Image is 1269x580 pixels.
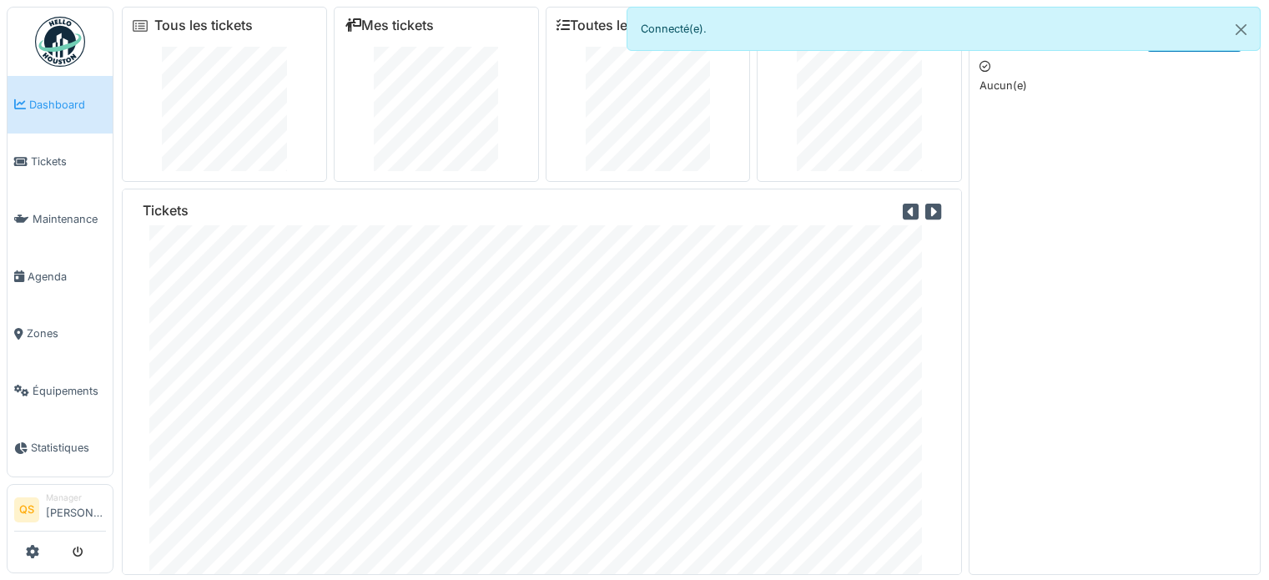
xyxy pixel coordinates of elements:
[33,383,106,399] span: Équipements
[8,362,113,420] a: Équipements
[28,269,106,285] span: Agenda
[8,305,113,362] a: Zones
[556,18,681,33] a: Toutes les tâches
[8,190,113,248] a: Maintenance
[31,154,106,169] span: Tickets
[627,7,1261,51] div: Connecté(e).
[31,440,106,456] span: Statistiques
[8,134,113,191] a: Tickets
[14,497,39,522] li: QS
[143,203,189,219] h6: Tickets
[35,17,85,67] img: Badge_color-CXgf-gQk.svg
[29,97,106,113] span: Dashboard
[46,492,106,504] div: Manager
[8,420,113,477] a: Statistiques
[345,18,434,33] a: Mes tickets
[8,76,113,134] a: Dashboard
[46,492,106,527] li: [PERSON_NAME]
[1222,8,1260,52] button: Close
[27,325,106,341] span: Zones
[8,248,113,305] a: Agenda
[154,18,253,33] a: Tous les tickets
[979,78,1250,93] p: Aucun(e)
[14,492,106,532] a: QS Manager[PERSON_NAME]
[33,211,106,227] span: Maintenance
